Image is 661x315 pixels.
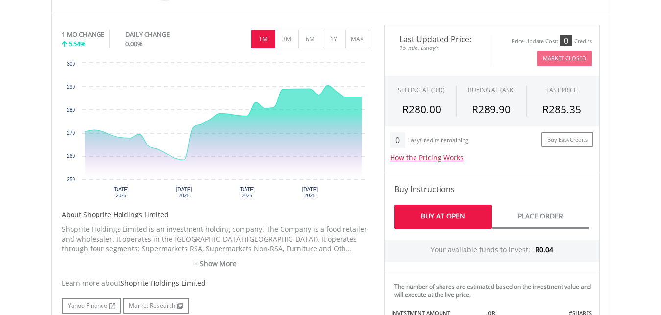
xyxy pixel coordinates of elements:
svg: Interactive chart [62,58,369,205]
span: 0.00% [125,39,143,48]
text: 280 [67,107,75,113]
div: Chart. Highcharts interactive chart. [62,58,369,205]
div: Price Update Cost: [512,38,558,45]
div: LAST PRICE [546,86,577,94]
span: BUYING AT (ASK) [468,86,515,94]
span: R0.04 [535,245,553,254]
text: 270 [67,130,75,136]
text: 260 [67,153,75,159]
span: R285.35 [542,102,581,116]
text: [DATE] 2025 [113,187,129,198]
text: [DATE] 2025 [239,187,255,198]
h5: About Shoprite Holdings Limited [62,210,369,219]
text: [DATE] 2025 [302,187,318,198]
div: 0 [390,132,405,148]
text: 300 [67,61,75,67]
div: Your available funds to invest: [385,240,599,262]
div: EasyCredits remaining [407,137,469,145]
div: Learn more about [62,278,369,288]
text: 290 [67,84,75,90]
span: R280.00 [402,102,441,116]
p: Shoprite Holdings Limited is an investment holding company. The Company is a food retailer and wh... [62,224,369,254]
span: Shoprite Holdings Limited [121,278,206,288]
button: 6M [298,30,322,48]
div: 1 MO CHANGE [62,30,104,39]
div: The number of shares are estimated based on the investment value and will execute at the live price. [394,282,595,299]
div: SELLING AT (BID) [398,86,445,94]
text: 250 [67,177,75,182]
button: 1M [251,30,275,48]
button: Market Closed [537,51,592,66]
a: Buy At Open [394,205,492,229]
a: Place Order [492,205,589,229]
a: Market Research [123,298,189,314]
button: 1Y [322,30,346,48]
a: How the Pricing Works [390,153,464,162]
a: + Show More [62,259,369,268]
button: 3M [275,30,299,48]
button: MAX [345,30,369,48]
span: 15-min. Delay* [392,43,485,52]
span: R289.90 [472,102,511,116]
span: 5.54% [69,39,86,48]
a: Buy EasyCredits [541,132,593,147]
div: 0 [560,35,572,46]
div: Credits [574,38,592,45]
div: DAILY CHANGE [125,30,202,39]
text: [DATE] 2025 [176,187,192,198]
a: Yahoo Finance [62,298,121,314]
h4: Buy Instructions [394,183,589,195]
span: Last Updated Price: [392,35,485,43]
